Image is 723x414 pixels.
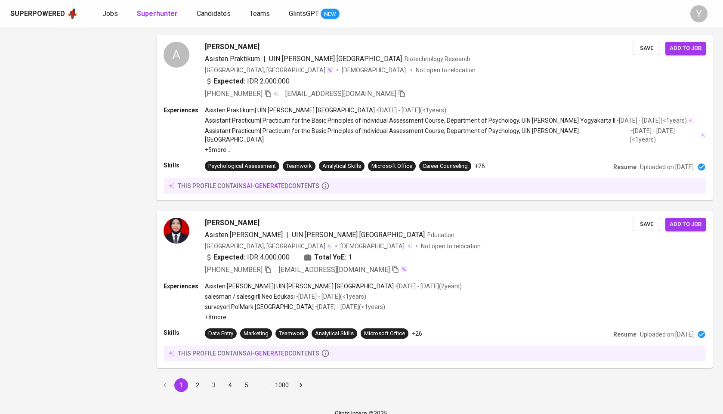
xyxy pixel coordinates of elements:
[405,56,470,62] span: Biotechnology Research
[640,163,694,171] p: Uploaded on [DATE]
[205,231,283,239] span: Asisten [PERSON_NAME]
[67,7,78,20] img: app logo
[164,106,205,114] p: Experiences
[174,378,188,392] button: page 1
[294,378,308,392] button: Go to next page
[279,266,390,274] span: [EMAIL_ADDRESS][DOMAIN_NAME]
[475,162,485,170] p: +26
[205,116,615,125] p: Assistant Practicum | Practicum for the Basic Principles of Individual Assessment Course, Departm...
[137,9,178,18] b: Superhunter
[244,330,269,338] div: Marketing
[371,162,412,170] div: Microsoft Office
[205,292,295,301] p: salesman / salesgirl | Neo Edukasi
[10,9,65,19] div: Superpowered
[670,43,701,53] span: Add to job
[665,42,706,55] button: Add to job
[615,116,687,125] p: • [DATE] - [DATE] ( <1 years )
[102,9,118,18] span: Jobs
[205,266,263,274] span: [PHONE_NUMBER]
[197,9,231,18] span: Candidates
[208,330,233,338] div: Data Entry
[250,9,272,19] a: Teams
[205,42,260,52] span: [PERSON_NAME]
[102,9,120,19] a: Jobs
[208,162,276,170] div: Psychological Assessment
[286,162,312,170] div: Teamwork
[240,378,253,392] button: Go to page 5
[164,218,189,244] img: fdf2d66f132de44ca55ca13bc981025c.jpeg
[289,9,319,18] span: GlintsGPT
[164,161,205,170] p: Skills
[637,219,656,229] span: Save
[197,9,232,19] a: Candidates
[633,42,660,55] button: Save
[613,163,636,171] p: Resume
[364,330,405,338] div: Microsoft Office
[205,90,263,98] span: [PHONE_NUMBER]
[670,219,701,229] span: Add to job
[164,282,205,290] p: Experiences
[10,7,78,20] a: Superpoweredapp logo
[637,43,656,53] span: Save
[375,106,446,114] p: • [DATE] - [DATE] ( <1 years )
[427,232,454,238] span: Education
[205,106,375,114] p: Asisten Praktikum | UIN [PERSON_NAME] [GEOGRAPHIC_DATA]
[292,231,425,239] span: UIN [PERSON_NAME] [GEOGRAPHIC_DATA]
[263,54,266,64] span: |
[665,218,706,231] button: Add to job
[286,230,288,240] span: |
[205,313,462,321] p: +8 more ...
[421,242,481,250] p: Not open to relocation
[613,330,636,339] p: Resume
[157,35,713,201] a: A[PERSON_NAME]Asisten Praktikum|UIN [PERSON_NAME] [GEOGRAPHIC_DATA]Biotechnology Research[GEOGRAP...
[213,76,245,87] b: Expected:
[205,55,260,63] span: Asisten Praktikum
[205,218,260,228] span: [PERSON_NAME]
[633,218,660,231] button: Save
[213,252,245,263] b: Expected:
[289,9,340,19] a: GlintsGPT NEW
[191,378,204,392] button: Go to page 2
[157,378,309,392] nav: pagination navigation
[157,211,713,368] a: [PERSON_NAME]Asisten [PERSON_NAME]|UIN [PERSON_NAME] [GEOGRAPHIC_DATA]Education[GEOGRAPHIC_DATA],...
[247,182,288,189] span: AI-generated
[250,9,270,18] span: Teams
[314,303,385,311] p: • [DATE] - [DATE] ( <1 years )
[315,330,354,338] div: Analytical Skills
[205,282,394,290] p: Asisten [PERSON_NAME] | UIN [PERSON_NAME] [GEOGRAPHIC_DATA]
[423,162,468,170] div: Career Counseling
[205,66,333,74] div: [GEOGRAPHIC_DATA], [GEOGRAPHIC_DATA]
[412,329,422,338] p: +26
[205,76,290,87] div: IDR 2.000.000
[342,66,407,74] span: [DEMOGRAPHIC_DATA]
[205,242,332,250] div: [GEOGRAPHIC_DATA], [GEOGRAPHIC_DATA]
[178,349,319,358] p: this profile contains contents
[690,5,708,22] div: Y
[205,145,706,154] p: +5 more ...
[295,292,366,301] p: • [DATE] - [DATE] ( <1 years )
[640,330,694,339] p: Uploaded on [DATE]
[279,330,305,338] div: Teamwork
[321,10,340,19] span: NEW
[394,282,462,290] p: • [DATE] - [DATE] ( 2 years )
[205,127,630,144] p: Assistant Practicum | Practicum for the Basic Principles of Individual Assessment Course, Departm...
[322,162,361,170] div: Analytical Skills
[247,350,288,357] span: AI-generated
[164,328,205,337] p: Skills
[314,252,346,263] b: Total YoE:
[272,378,291,392] button: Go to page 1000
[205,252,290,263] div: IDR 4.000.000
[207,378,221,392] button: Go to page 3
[326,67,333,74] img: magic_wand.svg
[285,90,396,98] span: [EMAIL_ADDRESS][DOMAIN_NAME]
[223,378,237,392] button: Go to page 4
[269,55,402,63] span: UIN [PERSON_NAME] [GEOGRAPHIC_DATA]
[164,42,189,68] div: A
[256,381,270,389] div: …
[348,252,352,263] span: 1
[137,9,179,19] a: Superhunter
[416,66,476,74] p: Not open to relocation
[340,242,406,250] span: [DEMOGRAPHIC_DATA]
[400,266,407,272] img: magic_wand.svg
[630,127,699,144] p: • [DATE] - [DATE] ( <1 years )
